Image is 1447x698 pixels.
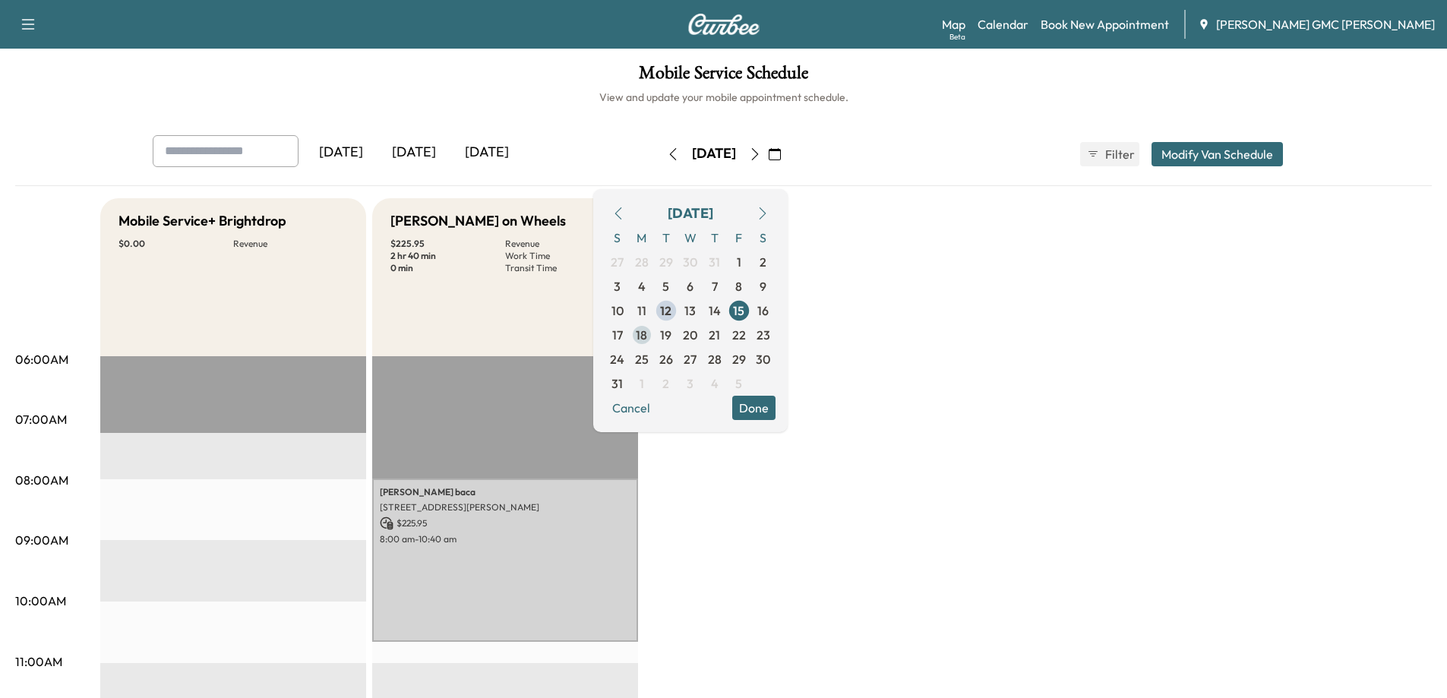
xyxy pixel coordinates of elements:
a: MapBeta [942,15,965,33]
span: W [678,226,703,250]
h6: View and update your mobile appointment schedule. [15,90,1432,105]
span: 13 [684,302,696,320]
span: 23 [757,326,770,344]
span: [PERSON_NAME] GMC [PERSON_NAME] [1216,15,1435,33]
div: [DATE] [305,135,378,170]
span: 4 [711,374,719,393]
span: 27 [611,253,624,271]
button: Modify Van Schedule [1152,142,1283,166]
div: [DATE] [450,135,523,170]
span: Filter [1105,145,1133,163]
span: 29 [659,253,673,271]
p: Work Time [505,250,620,262]
p: [PERSON_NAME] baca [380,486,630,498]
h5: Mobile Service+ Brightdrop [118,210,286,232]
button: Cancel [605,396,657,420]
h5: [PERSON_NAME] on Wheels [390,210,566,232]
span: 30 [756,350,770,368]
p: 08:00AM [15,471,68,489]
span: S [605,226,630,250]
span: 7 [712,277,718,295]
button: Done [732,396,776,420]
a: Calendar [978,15,1028,33]
p: 10:00AM [15,592,66,610]
span: 20 [683,326,697,344]
span: F [727,226,751,250]
span: 11 [637,302,646,320]
span: 30 [683,253,697,271]
p: [STREET_ADDRESS][PERSON_NAME] [380,501,630,513]
p: $ 225.95 [390,238,505,250]
span: 28 [635,253,649,271]
p: $ 0.00 [118,238,233,250]
span: 2 [662,374,669,393]
span: 1 [737,253,741,271]
div: [DATE] [668,203,713,224]
span: T [654,226,678,250]
span: 19 [660,326,671,344]
span: 29 [732,350,746,368]
span: 5 [662,277,669,295]
div: Beta [949,31,965,43]
span: 31 [611,374,623,393]
p: 8:00 am - 10:40 am [380,533,630,545]
p: 07:00AM [15,410,67,428]
span: 27 [684,350,697,368]
p: Revenue [233,238,348,250]
span: 21 [709,326,720,344]
span: T [703,226,727,250]
div: [DATE] [692,144,736,163]
span: 1 [640,374,644,393]
span: 18 [636,326,647,344]
span: 22 [732,326,746,344]
span: 8 [735,277,742,295]
span: 17 [612,326,623,344]
span: 2 [760,253,766,271]
p: 11:00AM [15,652,62,671]
p: 06:00AM [15,350,68,368]
span: S [751,226,776,250]
span: 25 [635,350,649,368]
span: 24 [610,350,624,368]
span: M [630,226,654,250]
a: Book New Appointment [1041,15,1169,33]
span: 10 [611,302,624,320]
span: 14 [709,302,721,320]
p: 2 hr 40 min [390,250,505,262]
button: Filter [1080,142,1139,166]
p: Revenue [505,238,620,250]
p: 09:00AM [15,531,68,549]
span: 26 [659,350,673,368]
span: 9 [760,277,766,295]
span: 4 [638,277,646,295]
span: 15 [733,302,744,320]
img: Curbee Logo [687,14,760,35]
p: 0 min [390,262,505,274]
span: 5 [735,374,742,393]
span: 31 [709,253,720,271]
span: 12 [660,302,671,320]
span: 16 [757,302,769,320]
h1: Mobile Service Schedule [15,64,1432,90]
span: 28 [708,350,722,368]
div: [DATE] [378,135,450,170]
p: Transit Time [505,262,620,274]
span: 3 [687,374,693,393]
span: 3 [614,277,621,295]
p: $ 225.95 [380,516,630,530]
span: 6 [687,277,693,295]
